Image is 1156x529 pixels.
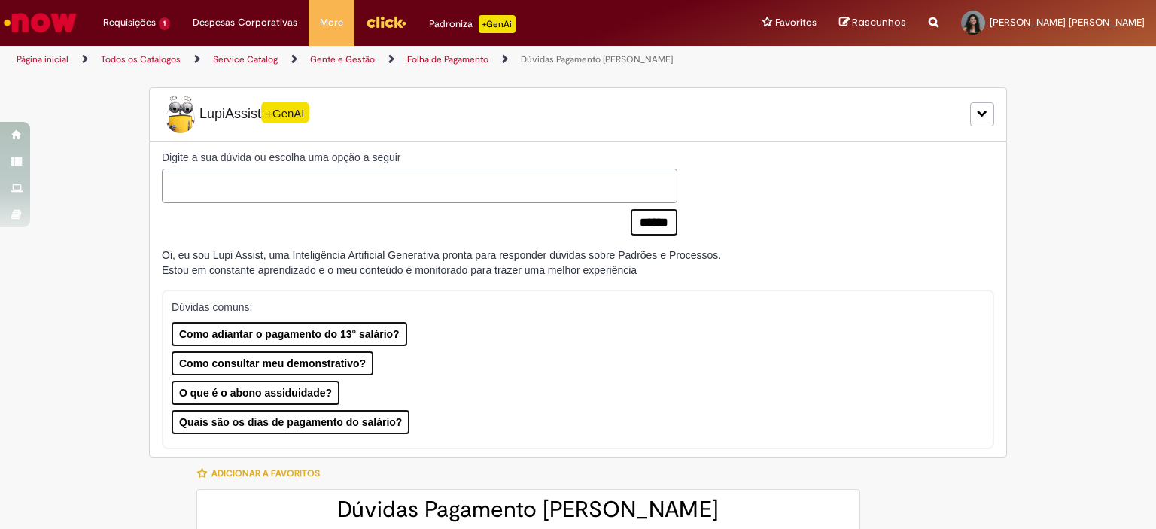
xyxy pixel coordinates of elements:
span: Despesas Corporativas [193,15,297,30]
div: Padroniza [429,15,516,33]
span: Adicionar a Favoritos [211,467,320,479]
button: Adicionar a Favoritos [196,458,328,489]
button: Como adiantar o pagamento do 13° salário? [172,322,407,346]
button: Como consultar meu demonstrativo? [172,351,373,375]
p: +GenAi [479,15,516,33]
span: Requisições [103,15,156,30]
button: Quais são os dias de pagamento do salário? [172,410,409,434]
p: Dúvidas comuns: [172,299,969,315]
a: Folha de Pagamento [407,53,488,65]
a: Todos os Catálogos [101,53,181,65]
a: Rascunhos [839,16,906,30]
a: Service Catalog [213,53,278,65]
span: 1 [159,17,170,30]
div: LupiLupiAssist+GenAI [149,87,1007,141]
a: Gente e Gestão [310,53,375,65]
img: click_logo_yellow_360x200.png [366,11,406,33]
img: ServiceNow [2,8,79,38]
a: Página inicial [17,53,68,65]
span: +GenAI [261,102,309,123]
span: Favoritos [775,15,817,30]
label: Digite a sua dúvida ou escolha uma opção a seguir [162,150,677,165]
a: Dúvidas Pagamento [PERSON_NAME] [521,53,673,65]
img: Lupi [162,96,199,133]
span: More [320,15,343,30]
span: LupiAssist [162,96,309,133]
span: [PERSON_NAME] [PERSON_NAME] [990,16,1145,29]
button: O que é o abono assiduidade? [172,381,339,405]
div: Oi, eu sou Lupi Assist, uma Inteligência Artificial Generativa pronta para responder dúvidas sobr... [162,248,721,278]
ul: Trilhas de página [11,46,759,74]
span: Rascunhos [852,15,906,29]
h2: Dúvidas Pagamento [PERSON_NAME] [212,497,844,522]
